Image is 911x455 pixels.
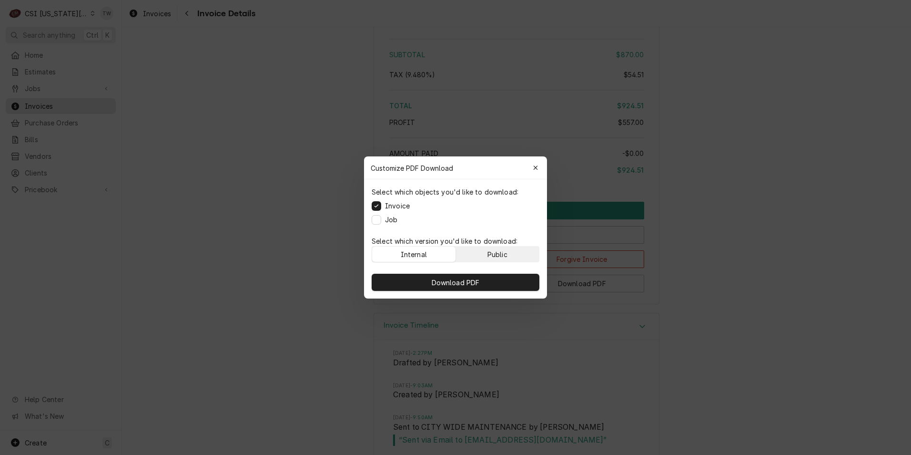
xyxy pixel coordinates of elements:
[385,201,410,211] label: Invoice
[385,215,397,225] label: Job
[430,278,482,288] span: Download PDF
[364,156,547,179] div: Customize PDF Download
[487,249,507,259] div: Public
[372,236,539,246] p: Select which version you'd like to download:
[372,187,518,197] p: Select which objects you'd like to download:
[401,249,427,259] div: Internal
[372,274,539,291] button: Download PDF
